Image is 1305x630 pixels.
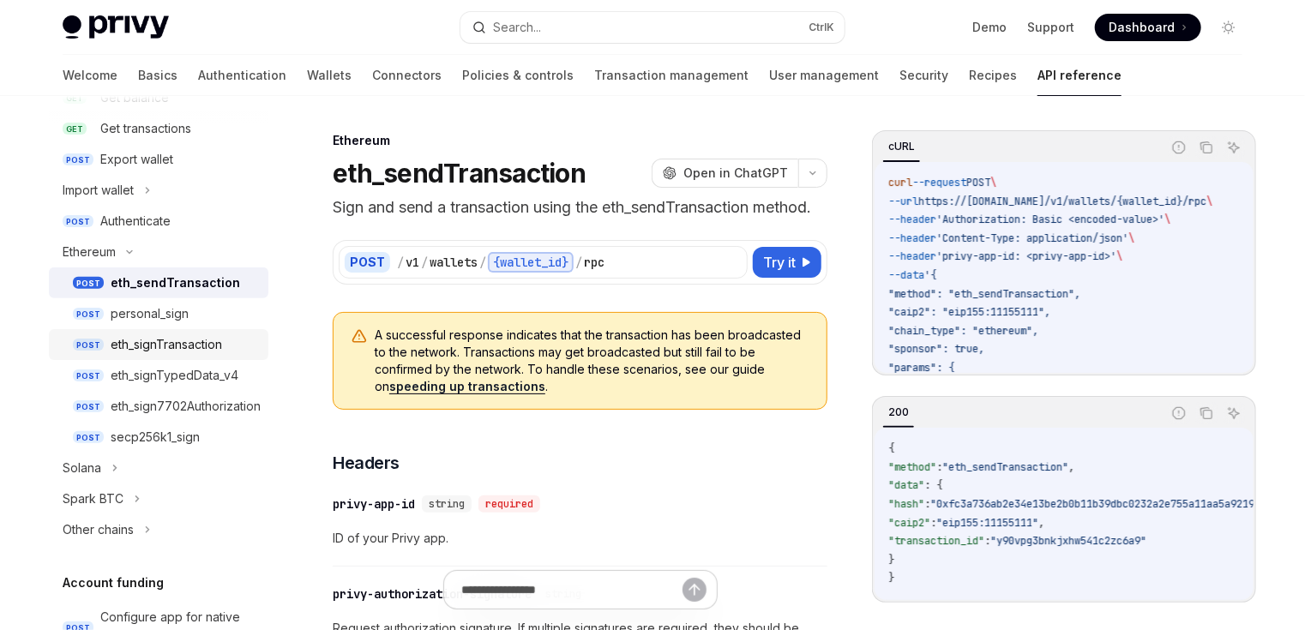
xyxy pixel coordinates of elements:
[888,571,894,585] span: }
[73,400,104,413] span: POST
[462,55,574,96] a: Policies & controls
[1223,402,1245,424] button: Ask AI
[111,303,189,324] div: personal_sign
[49,453,127,483] button: Solana
[888,361,954,375] span: "params": {
[63,573,164,593] h5: Account funding
[969,55,1017,96] a: Recipes
[753,247,821,278] button: Try it
[984,534,990,548] span: :
[49,360,268,391] a: POSTeth_signTypedData_v4
[63,123,87,135] span: GET
[488,252,574,273] div: {wallet_id}
[49,298,268,329] a: POSTpersonal_sign
[100,211,171,231] div: Authenticate
[63,489,123,509] div: Spark BTC
[942,460,1068,474] span: "eth_sendTransaction"
[429,497,465,511] span: string
[912,176,966,189] span: --request
[493,17,541,38] div: Search...
[683,578,707,602] button: Send message
[63,55,117,96] a: Welcome
[345,252,390,273] div: POST
[389,379,545,394] a: speeding up transactions
[1195,402,1218,424] button: Copy the contents from the code block
[1195,136,1218,159] button: Copy the contents from the code block
[333,495,415,513] div: privy-app-id
[333,132,827,149] div: Ethereum
[49,175,159,206] button: Import wallet
[888,497,924,511] span: "hash"
[1109,19,1175,36] span: Dashboard
[478,495,540,513] div: required
[351,328,368,345] svg: Warning
[111,334,222,355] div: eth_signTransaction
[111,427,200,447] div: secp256k1_sign
[683,165,788,182] span: Open in ChatGPT
[1068,460,1074,474] span: ,
[63,180,134,201] div: Import wallet
[63,519,134,540] div: Other chains
[73,308,104,321] span: POST
[375,327,809,395] span: A successful response indicates that the transaction has been broadcasted to the network. Transac...
[49,237,141,267] button: Ethereum
[1095,14,1201,41] a: Dashboard
[479,254,486,271] div: /
[1164,213,1170,226] span: \
[1037,55,1122,96] a: API reference
[918,195,1206,208] span: https://[DOMAIN_NAME]/v1/wallets/{wallet_id}/rpc
[111,273,240,293] div: eth_sendTransaction
[1116,249,1122,263] span: \
[63,215,93,228] span: POST
[888,516,930,530] span: "caip2"
[930,516,936,530] span: :
[990,534,1146,548] span: "y90vpg3bnkjxhw541c2zc6a9"
[49,483,149,514] button: Spark BTC
[100,118,191,139] div: Get transactions
[1223,136,1245,159] button: Ask AI
[1206,195,1212,208] span: \
[73,277,104,290] span: POST
[888,460,936,474] span: "method"
[883,136,920,157] div: cURL
[63,458,101,478] div: Solana
[888,176,912,189] span: curl
[888,478,924,492] span: "data"
[49,391,268,422] a: POSTeth_sign7702Authorization
[421,254,428,271] div: /
[1215,14,1242,41] button: Toggle dark mode
[888,534,984,548] span: "transaction_id"
[73,431,104,444] span: POST
[924,497,930,511] span: :
[460,12,845,43] button: Search...CtrlK
[924,268,936,282] span: '{
[333,195,827,219] p: Sign and send a transaction using the eth_sendTransaction method.
[763,252,796,273] span: Try it
[584,254,604,271] div: rpc
[63,242,116,262] div: Ethereum
[809,21,834,34] span: Ctrl K
[430,254,478,271] div: wallets
[1128,231,1134,245] span: \
[49,267,268,298] a: POSTeth_sendTransaction
[461,571,683,609] input: Ask a question...
[49,113,268,144] a: GETGet transactions
[899,55,948,96] a: Security
[888,553,894,567] span: }
[888,441,894,455] span: {
[936,213,1164,226] span: 'Authorization: Basic <encoded-value>'
[63,153,93,166] span: POST
[49,206,268,237] a: POSTAuthenticate
[575,254,582,271] div: /
[888,213,936,226] span: --header
[769,55,879,96] a: User management
[397,254,404,271] div: /
[49,329,268,360] a: POSTeth_signTransaction
[990,176,996,189] span: \
[888,249,936,263] span: --header
[49,422,268,453] a: POSTsecp256k1_sign
[406,254,419,271] div: v1
[888,195,918,208] span: --url
[936,249,1116,263] span: 'privy-app-id: <privy-app-id>'
[888,305,1050,319] span: "caip2": "eip155:11155111",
